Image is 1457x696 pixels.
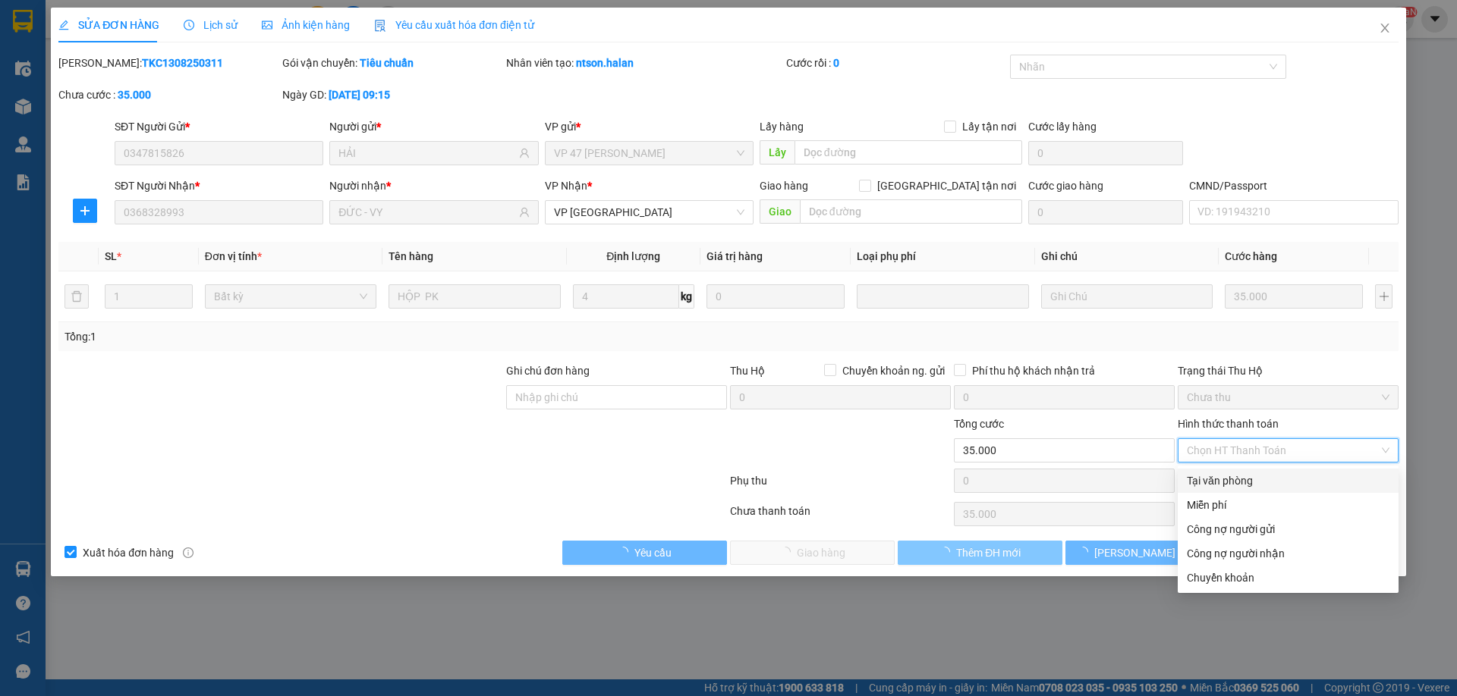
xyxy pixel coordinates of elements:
[634,544,672,561] span: Yêu cầu
[262,20,272,30] span: picture
[1187,386,1389,409] span: Chưa thu
[282,86,503,103] div: Ngày GD:
[1028,180,1103,192] label: Cước giao hàng
[871,177,1022,194] span: [GEOGRAPHIC_DATA] tận nơi
[19,19,133,95] img: logo.jpg
[760,121,804,133] span: Lấy hàng
[183,547,194,558] span: info-circle
[142,37,634,56] li: 271 - [PERSON_NAME] - [GEOGRAPHIC_DATA] - [GEOGRAPHIC_DATA]
[519,207,530,218] span: user
[1065,541,1230,565] button: [PERSON_NAME] chuyển hoàn
[360,57,414,69] b: Tiêu chuẩn
[760,199,800,224] span: Giao
[262,19,350,31] span: Ảnh kiện hàng
[1028,121,1097,133] label: Cước lấy hàng
[760,180,808,192] span: Giao hàng
[836,362,951,379] span: Chuyển khoản ng. gửi
[77,544,180,561] span: Xuất hóa đơn hàng
[506,365,590,377] label: Ghi chú đơn hàng
[706,250,763,262] span: Giá trị hàng
[118,89,151,101] b: 35.000
[115,177,323,194] div: SĐT Người Nhận
[389,250,433,262] span: Tên hàng
[58,20,69,30] span: edit
[105,250,117,262] span: SL
[58,19,159,31] span: SỬA ĐƠN HÀNG
[115,118,323,135] div: SĐT Người Gửi
[184,19,238,31] span: Lịch sử
[1094,544,1238,561] span: [PERSON_NAME] chuyển hoàn
[389,284,560,309] input: VD: Bàn, Ghế
[562,541,727,565] button: Yêu cầu
[1178,541,1399,566] div: Cước gửi hàng sẽ được ghi vào công nợ của người nhận
[786,55,1007,71] div: Cước rồi :
[554,201,744,224] span: VP Vĩnh Yên
[730,365,765,377] span: Thu Hộ
[679,284,694,309] span: kg
[205,250,262,262] span: Đơn vị tính
[1187,472,1389,489] div: Tại văn phòng
[1028,200,1183,224] input: Cước giao hàng
[1225,284,1363,309] input: 0
[338,145,515,161] input: Tên người gửi
[65,328,562,345] div: Tổng: 1
[898,541,1062,565] button: Thêm ĐH mới
[329,89,390,101] b: [DATE] 09:15
[939,547,956,557] span: loading
[74,205,96,217] span: plus
[1364,8,1406,50] button: Close
[1379,22,1391,34] span: close
[1187,545,1389,562] div: Công nợ người nhận
[730,541,895,565] button: Giao hàng
[1178,517,1399,541] div: Cước gửi hàng sẽ được ghi vào công nợ của người gửi
[706,284,845,309] input: 0
[954,418,1004,430] span: Tổng cước
[956,118,1022,135] span: Lấy tận nơi
[1187,439,1389,462] span: Chọn HT Thanh Toán
[576,57,634,69] b: ntson.halan
[728,472,952,499] div: Phụ thu
[1187,521,1389,538] div: Công nợ người gửi
[1178,362,1399,379] div: Trạng thái Thu Hộ
[795,140,1022,165] input: Dọc đường
[19,103,226,154] b: GỬI : VP [GEOGRAPHIC_DATA]
[1375,284,1392,309] button: plus
[833,57,839,69] b: 0
[545,180,587,192] span: VP Nhận
[1187,497,1389,513] div: Miễn phí
[142,57,223,69] b: TKC1308250311
[966,362,1101,379] span: Phí thu hộ khách nhận trả
[519,148,530,158] span: user
[1187,569,1389,586] div: Chuyển khoản
[1078,547,1094,557] span: loading
[1041,284,1213,309] input: Ghi Chú
[329,177,538,194] div: Người nhận
[760,140,795,165] span: Lấy
[506,55,783,71] div: Nhân viên tạo:
[1028,141,1183,165] input: Cước lấy hàng
[374,20,386,32] img: icon
[728,503,952,529] div: Chưa thanh toán
[374,19,534,31] span: Yêu cầu xuất hóa đơn điện tử
[800,199,1022,224] input: Dọc đường
[58,86,279,103] div: Chưa cước :
[956,544,1021,561] span: Thêm ĐH mới
[73,199,97,223] button: plus
[554,142,744,165] span: VP 47 Trần Khát Chân
[214,285,367,308] span: Bất kỳ
[329,118,538,135] div: Người gửi
[1178,418,1279,430] label: Hình thức thanh toán
[338,204,515,221] input: Tên người nhận
[58,55,279,71] div: [PERSON_NAME]:
[851,242,1034,271] th: Loại phụ phí
[1225,250,1277,262] span: Cước hàng
[618,547,634,557] span: loading
[184,20,194,30] span: clock-circle
[65,284,89,309] button: delete
[1035,242,1219,271] th: Ghi chú
[1189,177,1398,194] div: CMND/Passport
[506,385,727,409] input: Ghi chú đơn hàng
[545,118,754,135] div: VP gửi
[282,55,503,71] div: Gói vận chuyển:
[606,250,660,262] span: Định lượng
